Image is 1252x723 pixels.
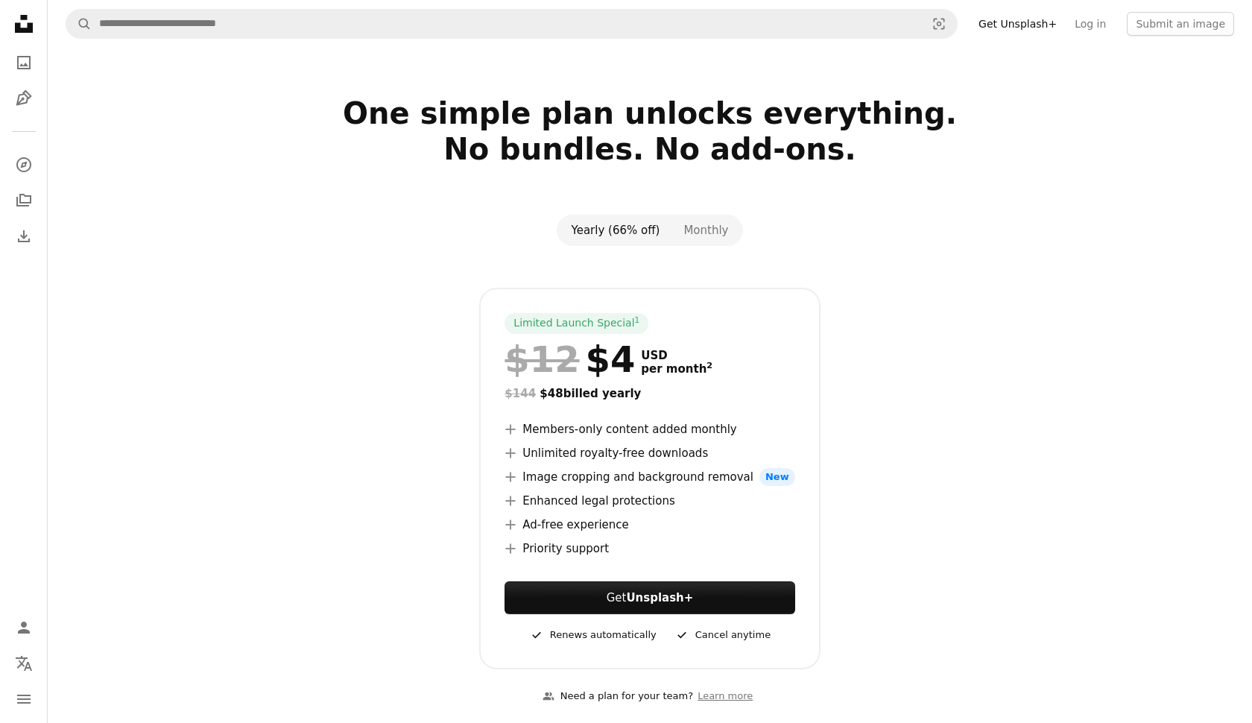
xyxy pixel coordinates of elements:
[9,221,39,251] a: Download History
[674,626,771,644] div: Cancel anytime
[626,591,693,604] strong: Unsplash+
[759,468,795,486] span: New
[505,340,635,379] div: $4
[505,581,794,614] button: GetUnsplash+
[505,340,579,379] span: $12
[505,385,794,402] div: $48 billed yearly
[167,95,1133,203] h2: One simple plan unlocks everything. No bundles. No add-ons.
[529,626,657,644] div: Renews automatically
[505,313,648,334] div: Limited Launch Special
[66,9,958,39] form: Find visuals sitewide
[505,444,794,462] li: Unlimited royalty-free downloads
[921,10,957,38] button: Visual search
[9,613,39,643] a: Log in / Sign up
[9,83,39,113] a: Illustrations
[66,10,92,38] button: Search Unsplash
[505,468,794,486] li: Image cropping and background removal
[543,689,693,704] div: Need a plan for your team?
[706,361,712,370] sup: 2
[505,516,794,534] li: Ad-free experience
[635,315,640,324] sup: 1
[1127,12,1234,36] button: Submit an image
[641,362,712,376] span: per month
[9,48,39,78] a: Photos
[505,540,794,558] li: Priority support
[9,684,39,714] button: Menu
[9,648,39,678] button: Language
[9,9,39,42] a: Home — Unsplash
[693,684,757,709] a: Learn more
[505,387,536,400] span: $144
[505,420,794,438] li: Members-only content added monthly
[641,349,712,362] span: USD
[505,492,794,510] li: Enhanced legal protections
[1066,12,1115,36] a: Log in
[970,12,1066,36] a: Get Unsplash+
[9,150,39,180] a: Explore
[632,316,643,331] a: 1
[704,362,715,376] a: 2
[9,186,39,215] a: Collections
[671,218,740,243] button: Monthly
[560,218,672,243] button: Yearly (66% off)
